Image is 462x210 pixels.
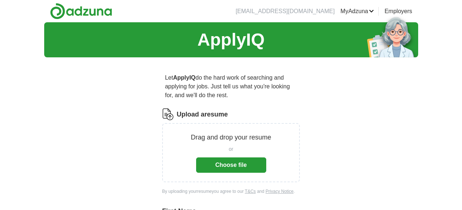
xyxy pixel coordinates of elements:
strong: ApplyIQ [173,75,195,81]
p: Drag and drop your resume [191,133,271,142]
a: MyAdzuna [340,7,374,16]
span: or [229,145,233,153]
a: Privacy Notice [266,189,294,194]
li: [EMAIL_ADDRESS][DOMAIN_NAME] [236,7,335,16]
button: Choose file [196,157,266,173]
div: By uploading your resume you agree to our and . [162,188,300,195]
img: CV Icon [162,108,174,120]
img: Adzuna logo [50,3,112,19]
a: Employers [385,7,412,16]
label: Upload a resume [177,110,228,119]
h1: ApplyIQ [197,27,264,53]
p: Let do the hard work of searching and applying for jobs. Just tell us what you're looking for, an... [162,70,300,103]
a: T&Cs [245,189,256,194]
